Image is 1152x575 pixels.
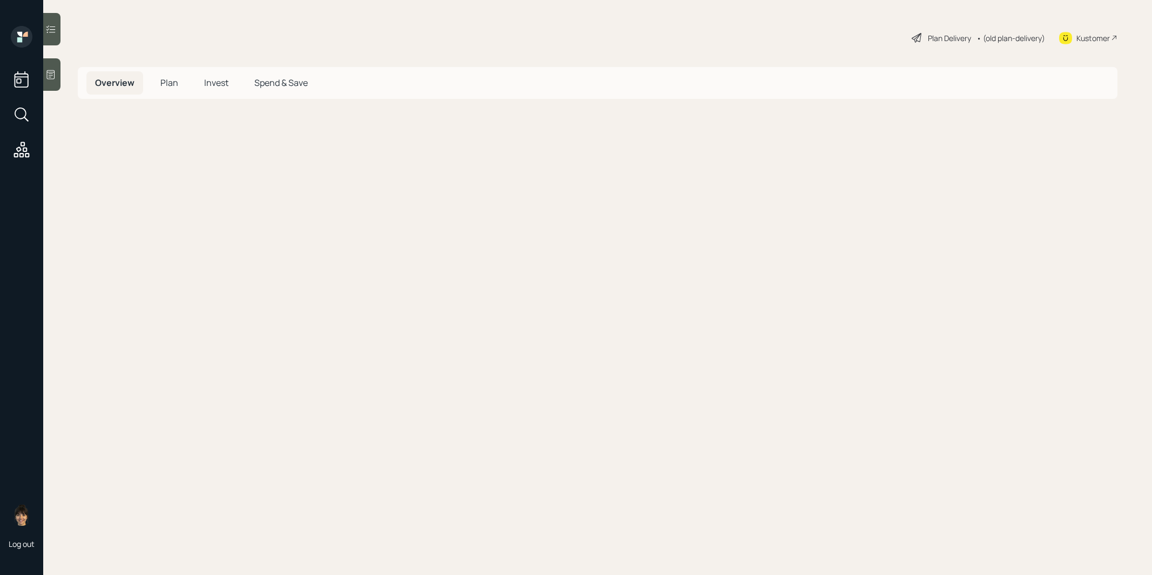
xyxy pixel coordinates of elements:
[9,539,35,549] div: Log out
[254,77,308,89] span: Spend & Save
[1076,32,1110,44] div: Kustomer
[11,504,32,526] img: treva-nostdahl-headshot.png
[95,77,134,89] span: Overview
[976,32,1045,44] div: • (old plan-delivery)
[160,77,178,89] span: Plan
[204,77,228,89] span: Invest
[928,32,971,44] div: Plan Delivery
